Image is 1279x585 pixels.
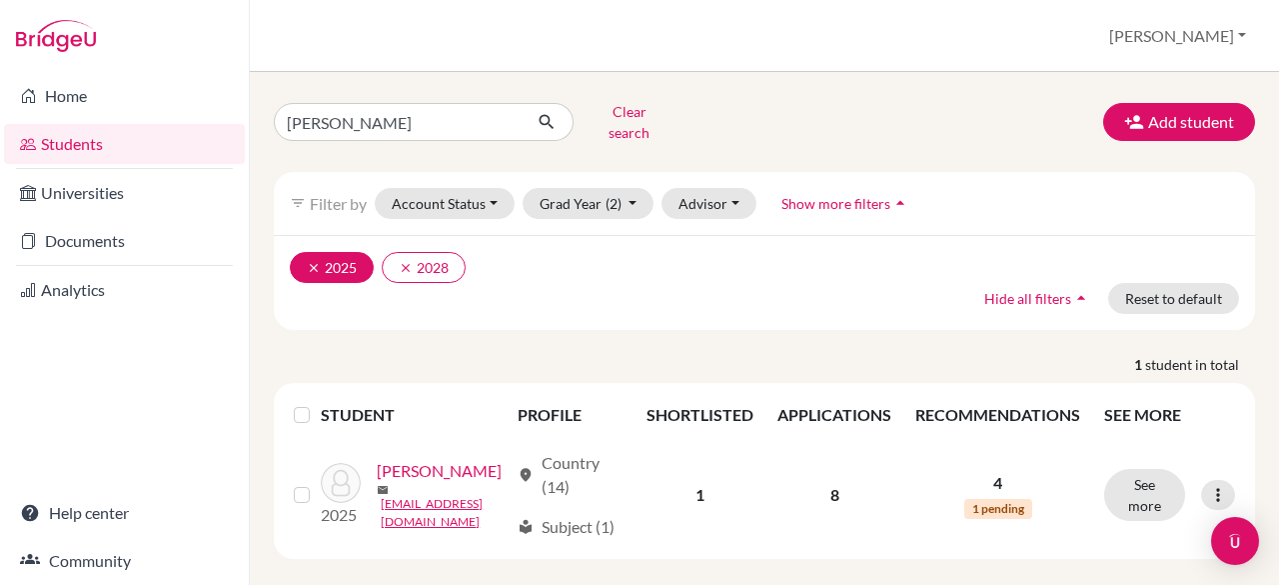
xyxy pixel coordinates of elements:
button: Show more filtersarrow_drop_up [764,188,927,219]
th: SEE MORE [1092,391,1247,439]
span: Hide all filters [984,290,1071,307]
span: (2) [606,195,622,212]
i: arrow_drop_up [890,193,910,213]
td: 8 [765,439,903,551]
span: location_on [518,467,534,483]
a: Students [4,124,245,164]
img: Bridge-U [16,20,96,52]
span: Show more filters [781,195,890,212]
button: Advisor [661,188,756,219]
i: clear [307,261,321,275]
th: PROFILE [506,391,635,439]
button: Account Status [375,188,515,219]
i: clear [399,261,413,275]
span: 1 pending [964,499,1032,519]
button: Grad Year(2) [523,188,654,219]
button: clear2028 [382,252,466,283]
img: Narwat, Karan [321,463,361,503]
span: Filter by [310,194,367,213]
i: filter_list [290,195,306,211]
th: RECOMMENDATIONS [903,391,1092,439]
a: [EMAIL_ADDRESS][DOMAIN_NAME] [381,495,509,531]
span: student in total [1145,354,1255,375]
a: [PERSON_NAME] [377,459,502,483]
p: 2025 [321,503,361,527]
td: 1 [635,439,765,551]
a: Home [4,76,245,116]
button: Reset to default [1108,283,1239,314]
a: Community [4,541,245,581]
span: mail [377,484,389,496]
strong: 1 [1134,354,1145,375]
div: Open Intercom Messenger [1211,517,1259,565]
button: Clear search [574,96,684,148]
i: arrow_drop_up [1071,288,1091,308]
button: Hide all filtersarrow_drop_up [967,283,1108,314]
a: Analytics [4,270,245,310]
span: local_library [518,519,534,535]
button: See more [1104,469,1185,521]
p: 4 [915,471,1080,495]
div: Subject (1) [518,515,615,539]
th: APPLICATIONS [765,391,903,439]
a: Help center [4,493,245,533]
a: Documents [4,221,245,261]
button: clear2025 [290,252,374,283]
button: [PERSON_NAME] [1100,17,1255,55]
th: STUDENT [321,391,506,439]
a: Universities [4,173,245,213]
input: Find student by name... [274,103,522,141]
button: Add student [1103,103,1255,141]
th: SHORTLISTED [635,391,765,439]
div: Country (14) [518,451,623,499]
